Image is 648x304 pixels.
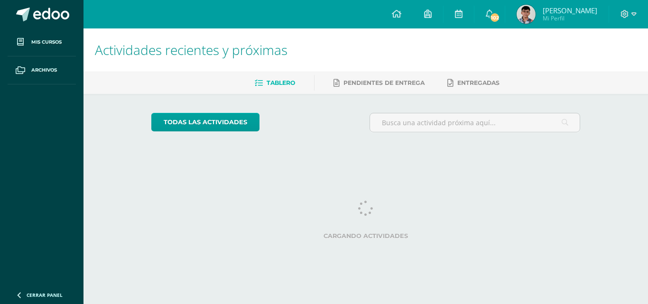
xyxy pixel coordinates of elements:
[8,28,76,56] a: Mis cursos
[333,75,425,91] a: Pendientes de entrega
[447,75,500,91] a: Entregadas
[151,232,581,240] label: Cargando actividades
[457,79,500,86] span: Entregadas
[370,113,580,132] input: Busca una actividad próxima aquí...
[255,75,295,91] a: Tablero
[517,5,536,24] img: 262f79e3debce47fe32c8ebed8e12142.png
[27,292,63,298] span: Cerrar panel
[543,6,597,15] span: [PERSON_NAME]
[543,14,597,22] span: Mi Perfil
[151,113,259,131] a: todas las Actividades
[31,66,57,74] span: Archivos
[95,41,287,59] span: Actividades recientes y próximas
[490,12,500,23] span: 102
[267,79,295,86] span: Tablero
[31,38,62,46] span: Mis cursos
[8,56,76,84] a: Archivos
[343,79,425,86] span: Pendientes de entrega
